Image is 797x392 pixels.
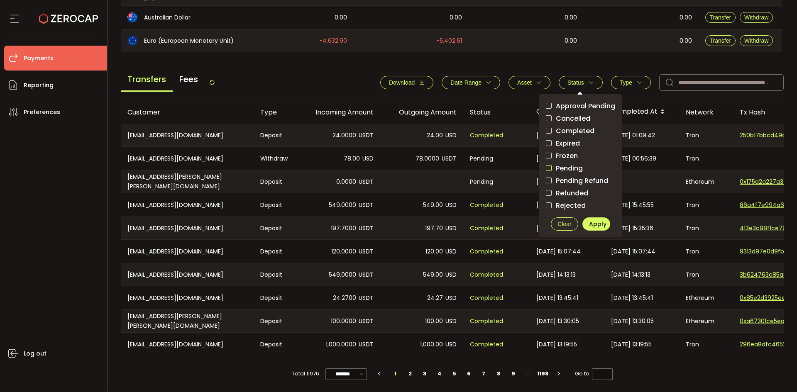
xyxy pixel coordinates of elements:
div: Outgoing Amount [380,107,463,117]
span: Expired [552,139,580,147]
li: 5 [447,368,462,380]
span: USD [445,247,457,256]
li: 6 [462,368,477,380]
span: Pending Refund [552,177,608,185]
span: USDT [359,131,374,140]
span: [DATE] 15:07:44 [536,247,581,256]
span: Completed [552,127,594,135]
span: USDT [442,154,457,163]
li: 9 [506,368,521,380]
span: 0.00 [680,13,692,22]
span: 197.70 [425,224,443,233]
div: Chat Widget [755,352,797,392]
span: [DATE] 13:19:55 [611,340,652,349]
div: Tron [679,240,733,263]
button: Clear [551,217,579,231]
div: Deposit [254,286,297,309]
div: [EMAIL_ADDRESS][DOMAIN_NAME] [121,333,254,356]
li: 7 [477,368,491,380]
div: checkbox-group [546,101,615,211]
div: Deposit [254,124,297,146]
span: [DATE] 01:09:41 [536,131,579,140]
span: USDT [359,200,374,210]
span: [DATE] 00:56:39 [611,154,656,163]
span: USDT [359,317,374,326]
span: USD [445,200,457,210]
div: Incoming Amount [297,107,380,117]
span: -4,632.90 [319,36,347,46]
span: 549.00 [423,200,443,210]
div: Deposit [254,310,297,332]
span: Pending [470,154,493,163]
span: Completed [470,247,503,256]
span: Reporting [24,79,54,91]
span: USD [445,317,457,326]
span: Download [389,79,415,86]
div: Customer [121,107,254,117]
span: Frozen [552,152,578,160]
span: [DATE] 13:19:55 [536,340,577,349]
li: 2 [403,368,418,380]
span: [DATE] 15:45:55 [611,200,654,210]
span: Withdraw [744,14,768,21]
span: [DATE] 13:45:41 [611,293,653,303]
span: Completed [470,340,503,349]
div: Ethereum [679,310,733,332]
span: Apply [589,220,606,228]
div: [EMAIL_ADDRESS][DOMAIN_NAME] [121,193,254,217]
span: Status [567,79,584,86]
li: 8 [491,368,506,380]
div: [EMAIL_ADDRESS][PERSON_NAME][PERSON_NAME][DOMAIN_NAME] [121,170,254,193]
span: Completed [470,131,503,140]
div: Tron [679,333,733,356]
span: 24.0000 [332,131,356,140]
div: [EMAIL_ADDRESS][DOMAIN_NAME] [121,147,254,170]
span: [DATE] 15:35:36 [536,224,579,233]
div: Tron [679,193,733,217]
div: Status [463,107,530,117]
span: 100.0000 [331,317,356,326]
span: Approval Pending [552,102,615,110]
li: 4 [432,368,447,380]
span: Australian Dollar [144,13,191,22]
span: [DATE] 00:09:30 [536,177,582,187]
button: Apply [582,217,610,231]
span: [DATE] 14:13:13 [611,270,650,280]
span: Pending [552,164,583,172]
span: 0.00 [450,13,462,22]
span: [DATE] 00:56:39 [536,154,582,163]
div: Type [254,107,297,117]
span: 120.0000 [331,247,356,256]
div: Created At [530,105,604,119]
span: Date Range [450,79,482,86]
span: 0.00 [565,36,577,46]
div: Deposit [254,217,297,239]
span: 197.7000 [331,224,356,233]
li: 1198 [535,368,550,380]
button: Transfer [705,35,736,46]
span: USDT [359,270,374,280]
button: Date Range [442,76,500,89]
span: 120.00 [425,247,443,256]
span: 0.00 [335,13,347,22]
div: Deposit [254,170,297,193]
span: USD [445,340,457,349]
button: Status [559,76,603,89]
span: USDT [359,224,374,233]
span: -5,402.61 [436,36,462,46]
li: 1 [388,368,403,380]
span: USDT [359,293,374,303]
div: Tron [679,124,733,146]
div: Deposit [254,193,297,217]
span: 1,000.00 [420,340,443,349]
span: Completed [470,270,503,280]
span: 0.00 [565,13,577,22]
div: Tron [679,263,733,286]
span: Clear [557,221,571,227]
span: 24.00 [427,131,443,140]
div: [EMAIL_ADDRESS][DOMAIN_NAME] [121,217,254,239]
div: Network [679,107,733,117]
span: 24.27 [427,293,443,303]
span: [DATE] 15:45:55 [536,200,579,210]
div: Deposit [254,263,297,286]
